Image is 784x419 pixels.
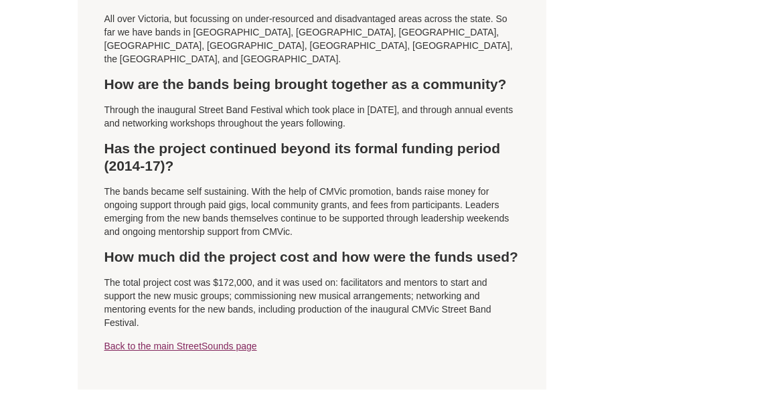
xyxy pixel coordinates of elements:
[104,103,520,130] p: Through the inaugural Street Band Festival which took place in [DATE], and through annual events ...
[104,249,518,264] strong: How much did the project cost and how were the funds used?
[104,276,520,329] p: The total project cost was $172,000, and it was used on: facilitators and mentors to start and su...
[104,141,501,173] strong: Has the project continued beyond its formal funding period (2014-17)?
[104,185,520,238] p: The bands became self sustaining. With the help of CMVic promotion, bands raise money for ongoing...
[104,12,520,66] p: All over Victoria, but focussing on under-resourced and disadvantaged areas across the state. So ...
[104,341,257,351] a: Back to the main StreetSounds page
[104,76,507,92] strong: How are the bands being brought together as a community?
